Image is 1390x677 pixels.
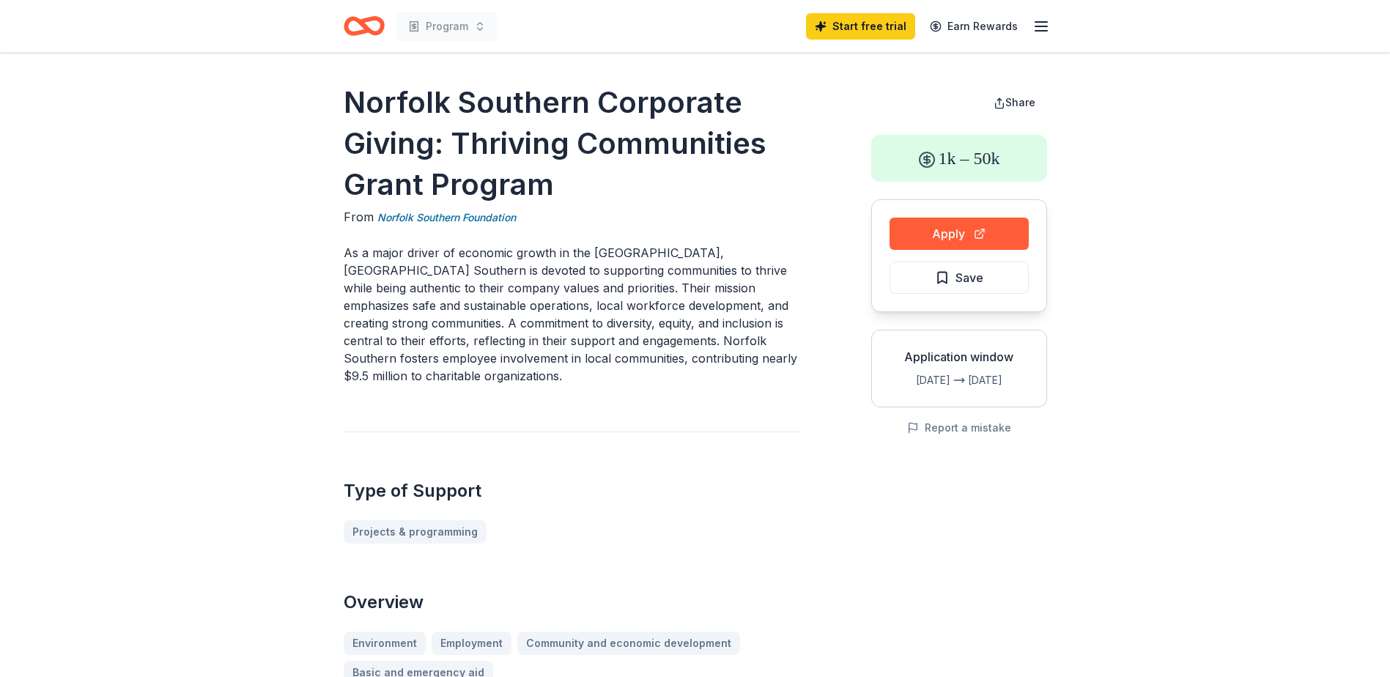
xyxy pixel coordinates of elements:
div: 1k – 50k [871,135,1047,182]
div: [DATE] [968,371,1035,389]
button: Program [396,12,498,41]
h2: Type of Support [344,479,801,503]
div: [DATE] [884,371,950,389]
button: Save [890,262,1029,294]
a: Earn Rewards [921,13,1027,40]
button: Report a mistake [907,419,1011,437]
div: Application window [884,348,1035,366]
button: Apply [890,218,1029,250]
span: Program [426,18,468,35]
span: Save [955,268,983,287]
a: Norfolk Southern Foundation [377,209,516,226]
a: Start free trial [806,13,915,40]
p: As a major driver of economic growth in the [GEOGRAPHIC_DATA], [GEOGRAPHIC_DATA] Southern is devo... [344,244,801,385]
a: Projects & programming [344,520,487,544]
h2: Overview [344,591,801,614]
span: Share [1005,96,1035,108]
h1: Norfolk Southern Corporate Giving: Thriving Communities Grant Program [344,82,801,205]
div: From [344,208,801,226]
a: Home [344,9,385,43]
button: Share [982,88,1047,117]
